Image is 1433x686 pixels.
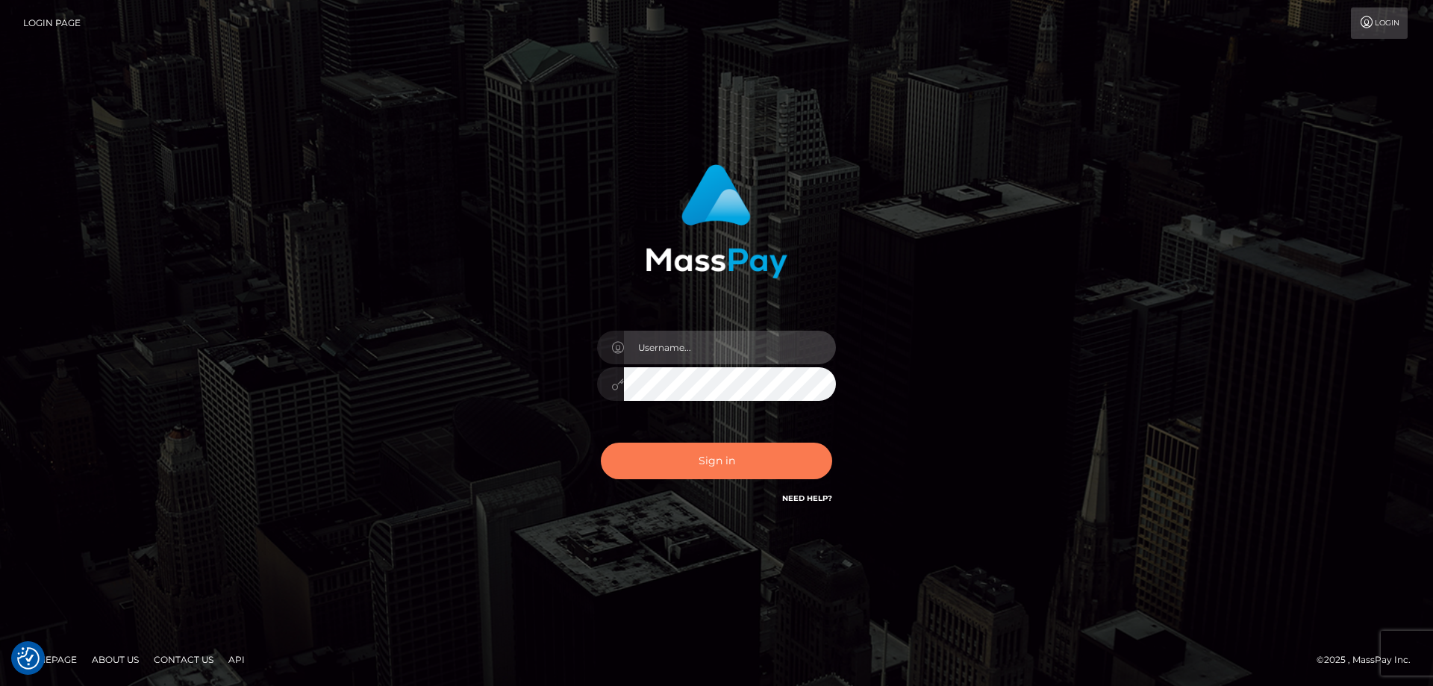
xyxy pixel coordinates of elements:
button: Consent Preferences [17,647,40,670]
a: Login [1351,7,1408,39]
a: Homepage [16,648,83,671]
a: Login Page [23,7,81,39]
a: Need Help? [782,493,832,503]
button: Sign in [601,443,832,479]
a: API [222,648,251,671]
img: MassPay Login [646,164,787,278]
a: Contact Us [148,648,219,671]
img: Revisit consent button [17,647,40,670]
a: About Us [86,648,145,671]
input: Username... [624,331,836,364]
div: © 2025 , MassPay Inc. [1317,652,1422,668]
